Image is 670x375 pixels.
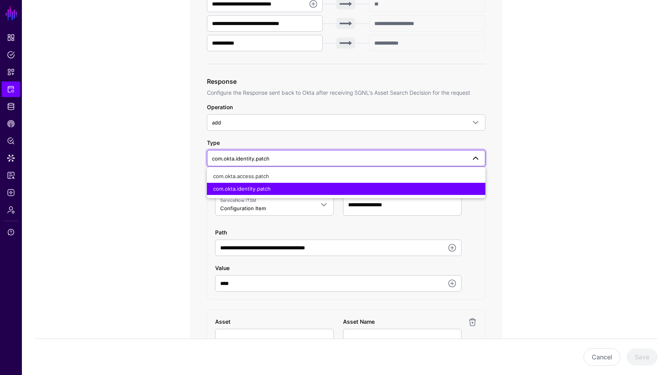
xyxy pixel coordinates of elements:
[7,137,15,145] span: Policy Lens
[207,103,233,111] label: Operation
[2,99,20,114] a: Identity Data Fabric
[7,206,15,214] span: Admin
[2,64,20,80] a: Snippets
[2,30,20,45] a: Dashboard
[215,228,227,236] label: Path
[7,154,15,162] span: Data Lens
[7,103,15,110] span: Identity Data Fabric
[2,185,20,200] a: Logs
[215,317,230,326] label: Asset
[2,116,20,132] a: CAEP Hub
[2,133,20,149] a: Policy Lens
[7,34,15,41] span: Dashboard
[2,202,20,218] a: Admin
[7,120,15,128] span: CAEP Hub
[207,77,485,86] h3: Response
[7,85,15,93] span: Protected Systems
[207,170,485,183] button: com.okta.access.patch
[2,168,20,183] a: Reports
[343,317,375,326] label: Asset Name
[7,228,15,236] span: Support
[212,155,269,162] span: com.okta.identity.patch
[207,139,220,147] label: Type
[2,47,20,63] a: Policies
[2,150,20,166] a: Data Lens
[213,173,269,179] span: com.okta.access.patch
[220,197,314,204] span: ServiceNow ITSM
[5,5,18,22] a: SGNL
[7,171,15,179] span: Reports
[2,81,20,97] a: Protected Systems
[212,119,221,126] span: add
[207,88,485,97] p: Configure the Response sent back to Okta after receiving SGNL's Asset Search Decision for the req...
[7,51,15,59] span: Policies
[584,348,620,366] button: Cancel
[213,186,271,192] span: com.okta.identity.patch
[7,68,15,76] span: Snippets
[220,205,266,211] span: Configuration Item
[215,264,230,272] label: Value
[7,189,15,197] span: Logs
[207,183,485,195] button: com.okta.identity.patch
